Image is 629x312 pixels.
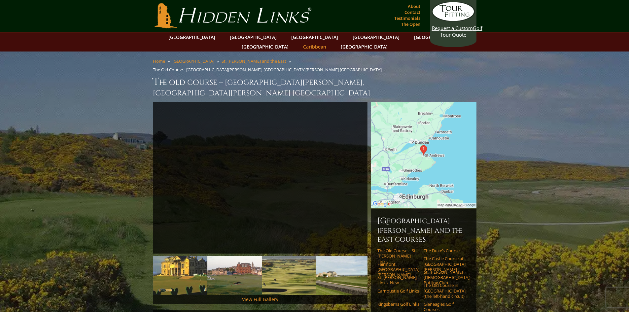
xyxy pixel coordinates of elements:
[406,2,422,11] a: About
[227,32,280,42] a: [GEOGRAPHIC_DATA]
[153,75,476,98] h1: The Old Course – [GEOGRAPHIC_DATA][PERSON_NAME], [GEOGRAPHIC_DATA][PERSON_NAME] [GEOGRAPHIC_DATA]
[153,58,165,64] a: Home
[424,269,466,286] a: St. [PERSON_NAME] [DEMOGRAPHIC_DATA]’ Putting Club
[377,248,419,264] a: The Old Course – St. [PERSON_NAME] Links
[300,42,330,52] a: Caribbean
[377,261,419,278] a: Fairmont [GEOGRAPHIC_DATA][PERSON_NAME]
[400,19,422,29] a: The Open
[172,58,214,64] a: [GEOGRAPHIC_DATA]
[337,42,391,52] a: [GEOGRAPHIC_DATA]
[349,32,403,42] a: [GEOGRAPHIC_DATA]
[377,275,419,286] a: St. [PERSON_NAME] Links–New
[222,58,286,64] a: St. [PERSON_NAME] and the East
[371,102,476,208] img: Google Map of St Andrews Links, St Andrews, United Kingdom
[288,32,341,42] a: [GEOGRAPHIC_DATA]
[432,25,473,31] span: Request a Custom
[242,296,278,302] a: View Full Gallery
[377,216,470,244] h6: [GEOGRAPHIC_DATA][PERSON_NAME] and the East Courses
[393,14,422,23] a: Testimonials
[238,42,292,52] a: [GEOGRAPHIC_DATA]
[424,256,466,272] a: The Castle Course at [GEOGRAPHIC_DATA][PERSON_NAME]
[377,288,419,294] a: Carnoustie Golf Links
[411,32,464,42] a: [GEOGRAPHIC_DATA]
[424,283,466,299] a: The Old Course in [GEOGRAPHIC_DATA] (the left-hand circuit)
[432,2,475,38] a: Request a CustomGolf Tour Quote
[377,301,419,307] a: Kingsbarns Golf Links
[403,8,422,17] a: Contact
[424,248,466,253] a: The Duke’s Course
[153,67,384,73] li: The Old Course - [GEOGRAPHIC_DATA][PERSON_NAME], [GEOGRAPHIC_DATA][PERSON_NAME] [GEOGRAPHIC_DATA]
[165,32,219,42] a: [GEOGRAPHIC_DATA]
